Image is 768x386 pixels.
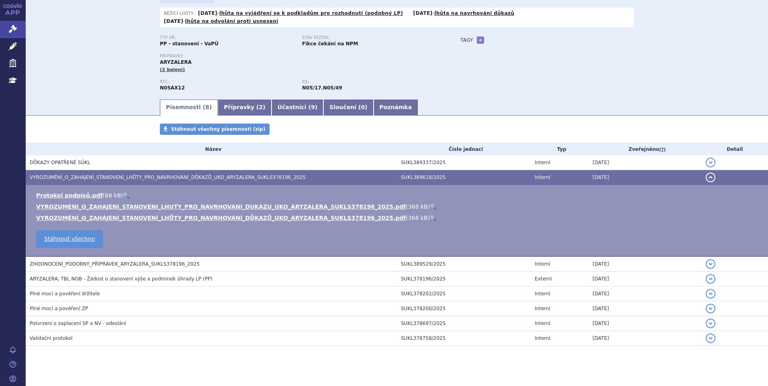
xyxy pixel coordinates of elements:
[535,175,550,180] span: Interní
[706,259,715,269] button: detail
[706,173,715,182] button: detail
[413,10,433,16] strong: [DATE]
[302,41,358,47] strong: Fikce čekání na NPM
[164,18,278,24] p: -
[30,261,200,267] span: ZHODNOCENÍ_PODOBNÝ_PŘÍPRAVEK_ARYZALERA_SUKLS378196_2025
[477,37,484,44] a: +
[185,18,278,24] a: lhůta na odvolání proti usnesení
[198,10,217,16] strong: [DATE]
[198,10,403,16] p: -
[30,276,212,282] span: ARYZALERA, TBL NOB - Žádost o stanovení výše a podmínek úhrady LP (PP)
[706,158,715,167] button: detail
[219,10,403,16] a: lhůta na vyjádření se k podkladům pro rozhodnutí (podobný LP)
[535,160,550,165] span: Interní
[408,215,428,221] span: 368 kB
[30,306,88,311] span: Plné moci a pověření ZP
[302,85,321,91] strong: aripiprazol, p.o.
[323,100,373,116] a: Sloučení (0)
[531,143,588,155] th: Typ
[706,304,715,313] button: detail
[311,104,315,110] span: 9
[218,100,271,116] a: Přípravky (2)
[302,79,444,91] div: ,
[535,261,550,267] span: Interní
[30,291,100,297] span: Plné moci a pověření držitele
[205,104,209,110] span: 8
[397,256,531,272] td: SUKL389529/2025
[397,301,531,316] td: SUKL378200/2025
[259,104,263,110] span: 2
[659,147,666,152] abbr: (?)
[588,286,701,301] td: [DATE]
[535,306,550,311] span: Interní
[164,18,183,24] strong: [DATE]
[105,192,121,199] span: 88 kB
[26,143,397,155] th: Název
[36,192,103,199] a: Protokol podpisů.pdf
[30,160,90,165] span: DŮKAZY OPATŘENÉ SÚKL
[30,321,126,326] span: Potvrzení o zaplacení SP a NV - odeslání
[535,335,550,341] span: Interní
[397,170,531,185] td: SUKL389618/2025
[160,124,270,135] a: Stáhnout všechny písemnosti (zip)
[408,203,428,210] span: 368 kB
[30,335,73,341] span: Validační protokol
[30,175,306,180] span: VYROZUMĚNÍ_O_ZAHÁJENÍ_STANOVENÍ_LHŮTY_PRO_NAVRHOVÁNÍ_DŮKAZŮ_UKO_ARYZALERA_SUKLS378196_2025
[171,126,266,132] span: Stáhnout všechny písemnosti (zip)
[272,100,323,116] a: Účastníci (9)
[160,67,185,72] span: (2 balení)
[397,286,531,301] td: SUKL378202/2025
[160,54,444,59] p: Přípravky:
[706,289,715,299] button: detail
[160,41,219,47] strong: PP - stanovení - VaPÚ
[160,35,294,40] p: Typ SŘ:
[535,291,550,297] span: Interní
[374,100,418,116] a: Poznámka
[460,35,473,45] h3: Tagy
[397,331,531,345] td: SUKL378758/2025
[36,203,760,211] li: ( )
[430,215,437,221] a: 🔍
[397,155,531,170] td: SUKL389337/2025
[588,301,701,316] td: [DATE]
[588,271,701,286] td: [DATE]
[706,274,715,284] button: detail
[588,170,701,185] td: [DATE]
[588,155,701,170] td: [DATE]
[160,59,192,65] span: ARYZALERA
[535,321,550,326] span: Interní
[36,215,406,221] a: VYROZUMĚNÍ_O_ZAHÁJENÍ_STANOVENÍ_LHŮTY_PRO_NAVRHOVÁNÍ_DŮKAZŮ_UKO_ARYZALERA_SUKLS378196_2025.pdf
[302,79,436,84] p: RS:
[160,79,294,84] p: ATC:
[588,331,701,345] td: [DATE]
[413,10,515,16] p: -
[302,35,436,40] p: Stav řízení:
[702,143,768,155] th: Detail
[160,100,218,116] a: Písemnosti (8)
[36,230,103,248] a: Stáhnout všechno
[588,316,701,331] td: [DATE]
[123,192,130,199] a: 🔍
[164,10,196,16] span: Běžící lhůty:
[588,256,701,272] td: [DATE]
[588,143,701,155] th: Zveřejněno
[397,143,531,155] th: Číslo jednací
[706,333,715,343] button: detail
[397,271,531,286] td: SUKL378196/2025
[434,10,514,16] a: lhůta na navrhování důkazů
[361,104,365,110] span: 0
[36,214,760,222] li: ( )
[323,85,342,91] strong: parciální agonisté dopaminových receptorů, p.o.
[397,316,531,331] td: SUKL378697/2025
[36,191,760,199] li: ( )
[36,203,406,210] a: VYROZUMENI_O_ZAHAJENI_STANOVENI_LHUTY_PRO_NAVRHOVANI_DUKAZU_UKO_ARYZALERA_SUKLS378196_2025.pdf
[160,85,185,91] strong: ARIPIPRAZOL
[706,319,715,328] button: detail
[535,276,551,282] span: Externí
[430,203,437,210] a: 🔍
